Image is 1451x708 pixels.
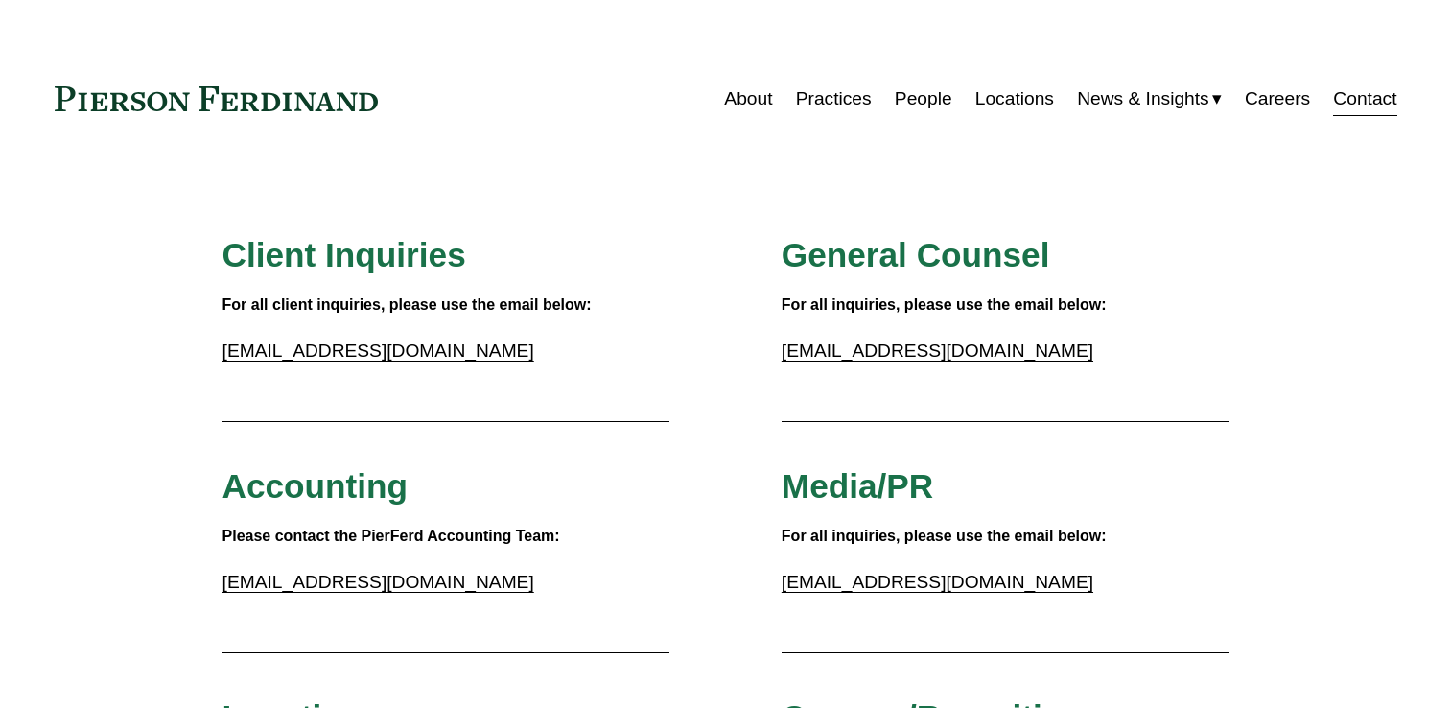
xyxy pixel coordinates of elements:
span: General Counsel [782,236,1050,273]
a: Locations [975,81,1054,117]
a: [EMAIL_ADDRESS][DOMAIN_NAME] [222,572,534,592]
a: Practices [796,81,872,117]
strong: For all inquiries, please use the email below: [782,296,1107,313]
a: Contact [1333,81,1396,117]
strong: Please contact the PierFerd Accounting Team: [222,528,560,544]
a: People [895,81,952,117]
a: About [724,81,772,117]
a: [EMAIL_ADDRESS][DOMAIN_NAME] [222,341,534,361]
strong: For all inquiries, please use the email below: [782,528,1107,544]
a: Careers [1245,81,1310,117]
span: News & Insights [1077,83,1209,116]
span: Accounting [222,467,409,505]
span: Media/PR [782,467,933,505]
strong: For all client inquiries, please use the email below: [222,296,592,313]
a: folder dropdown [1077,81,1222,117]
a: [EMAIL_ADDRESS][DOMAIN_NAME] [782,341,1093,361]
a: [EMAIL_ADDRESS][DOMAIN_NAME] [782,572,1093,592]
span: Client Inquiries [222,236,466,273]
